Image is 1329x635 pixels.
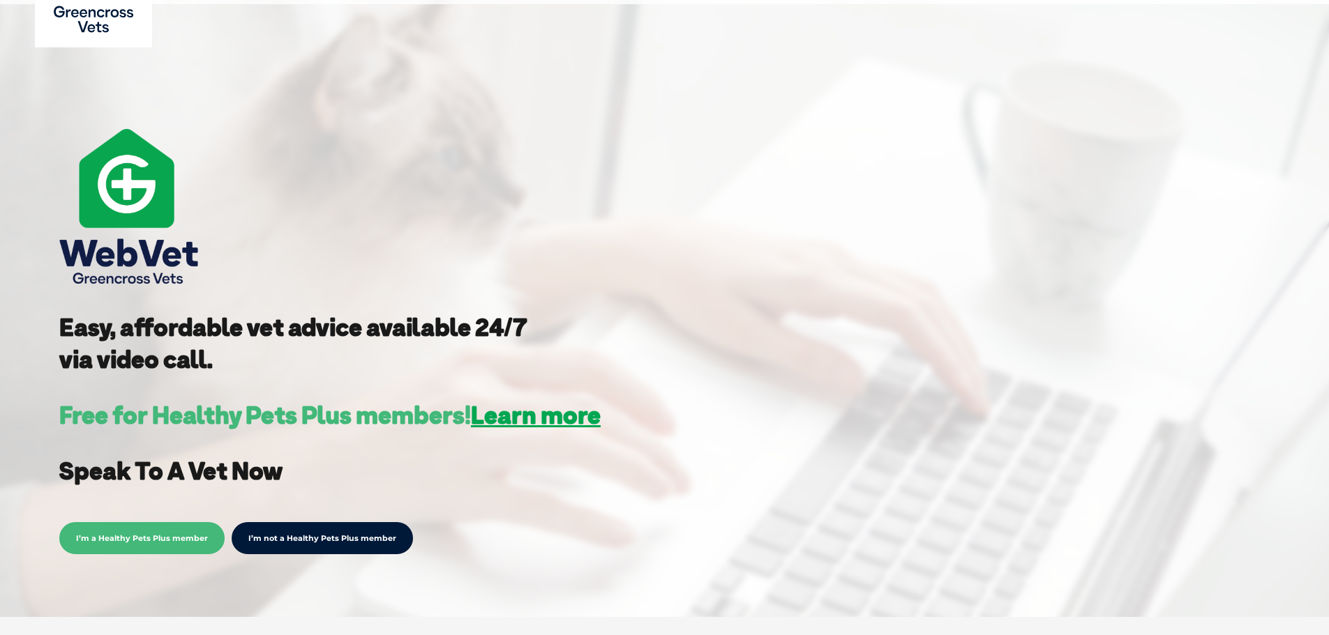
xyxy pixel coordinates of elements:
h3: Free for Healthy Pets Plus members! [59,403,601,427]
a: Learn more [471,399,601,430]
a: I’m not a Healthy Pets Plus member [232,522,413,554]
a: I’m a Healthy Pets Plus member [59,531,225,544]
strong: Easy, affordable vet advice available 24/7 via video call. [59,312,527,374]
strong: Speak To A Vet Now [59,455,283,486]
span: I’m a Healthy Pets Plus member [59,522,225,554]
